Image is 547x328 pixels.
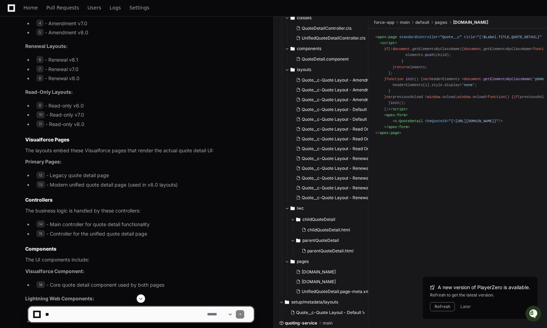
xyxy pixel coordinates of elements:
span: var [423,77,429,81]
button: Quote__c-Quote Layout - Read Only v7%2E0.layout-meta.xml [293,134,370,144]
span: var [386,95,392,99]
span: if [514,95,518,99]
span: "{![URL][DOMAIN_NAME]}" [449,119,499,123]
span: 11 [36,120,44,127]
button: layouts [285,64,369,75]
span: title [464,35,475,39]
svg: Directory [290,257,295,266]
span: function [386,77,403,81]
span: 16 [36,281,45,288]
strong: Primary Pages: [25,159,62,165]
button: childQuoteDetail.html [299,225,365,235]
span: < > [384,113,408,117]
button: QuoteDetail.component [293,54,365,64]
span: A new version of PlayerZero is available. [438,284,530,291]
span: </ > [384,125,410,129]
span: classes [297,15,312,21]
img: PlayerZero [7,7,21,21]
span: window [457,95,470,99]
span: Quote__c-Quote Layout - Read Only v8%2E0.layout-meta.xml [302,146,425,152]
button: Quote__c-Quote Layout - Renewal Read-Only V6%2E0.layout-meta.xml [293,154,370,163]
span: [DOMAIN_NAME] [302,279,336,285]
span: Settings [129,6,149,10]
button: parentQuoteDetail.html [299,246,365,256]
span: pages [435,20,447,25]
button: Later [460,304,471,309]
span: parentQuoteDetail [302,238,339,243]
button: Quote__c-Quote Layout - Read Only v6%2E0.layout-meta.xml [293,124,370,134]
li: - Main controller for quote detail functionality [33,221,254,229]
svg: Directory [290,65,295,74]
span: Home [23,6,38,10]
span: QuoteDetailController.cls [302,26,351,31]
span: pages [297,259,309,264]
span: c:QuoteDetail [395,119,423,123]
strong: Renewal Layouts: [25,43,68,49]
span: [DOMAIN_NAME] [302,269,336,275]
span: Pull Requests [46,6,79,10]
button: QuoteDetailController.cls [293,23,365,33]
span: Pylon [70,74,85,79]
span: Users [88,6,101,10]
button: parentQuoteDetail [290,235,369,246]
button: Start new chat [119,54,128,63]
span: push [425,53,434,57]
span: getElementsByClassName [483,77,531,81]
span: Quote__c-Quote Layout - Default v5%2E100.layout-meta.xml [302,107,423,112]
span: < = /> [393,119,503,123]
span: apex:page [380,131,399,135]
button: classes [285,12,369,23]
span: style [432,83,443,87]
button: Quote__c-Quote Layout - Amendment Read-Only v6%2E0.layout-meta.xml [293,75,370,85]
span: childQuoteDetail [302,217,335,222]
span: script [393,107,406,111]
img: 1756235613930-3d25f9e4-fa56-45dd-b3ad-e072dfbd1548 [7,52,20,65]
span: script [382,41,395,45]
svg: Directory [290,204,295,212]
span: Quote__c-Quote Layout - Renewal V7%2E0.layout-meta.xml [302,185,422,191]
button: Quote__c-Quote Layout - Default V8%2E0.layout-meta.xml [293,114,370,124]
span: childQuoteDetail.html [307,227,350,233]
iframe: Open customer support [525,305,543,324]
span: 8 [36,75,43,82]
span: Quote__c-Quote Layout - Amendment Read-Only v6%2E0.layout-meta.xml [302,77,451,83]
span: default [415,20,429,25]
span: "{!$Label.TITLE_QUOTE_DETAIL}" [477,35,542,39]
li: - Controller for the unified quote detail page [33,230,254,238]
span: Quote__c-Quote Layout - Read Only v6%2E0.layout-meta.xml [302,126,425,132]
button: Quote__c-Quote Layout - Renewal V7%2E0.layout-meta.xml [293,183,370,193]
button: lwc [285,203,369,214]
span: document [464,47,481,51]
span: </ > [388,107,408,111]
strong: Controllers [25,197,53,203]
li: - Modern unified quote detail page (used in v8.0 layouts) [33,181,254,189]
p: The layouts embed these Visualforce pages that render the actual quote detail UI: [25,147,254,155]
button: [DOMAIN_NAME] [293,267,370,277]
button: Quote__c-Quote Layout - Renewal Read-Only V8%2E0.layout-meta.xml [293,163,370,173]
li: - Legacy quote detail page [33,172,254,180]
li: - Amendment v8.0 [33,29,254,37]
span: getElementsByClassName [483,47,531,51]
span: 10 [36,111,45,118]
strong: Read-Only Layouts: [25,89,73,95]
span: QuoteDetail.component [302,56,349,62]
button: Quote__c-Quote Layout - Renewal V6%2E1.layout-meta.xml [293,173,370,183]
li: - Read-only v7.0 [33,111,254,119]
span: 4 [36,20,43,27]
button: Quote__c-Quote Layout - Read Only v8%2E0.layout-meta.xml [293,144,370,154]
span: 6 [36,56,43,63]
li: - Amendment v7.0 [33,20,254,28]
button: Refresh [430,302,455,311]
span: window [427,95,440,99]
a: Powered byPylon [49,73,85,79]
span: standardController [399,35,438,39]
span: display [444,83,459,87]
span: Logs [110,6,121,10]
li: - Read-only v8.0 [33,120,254,128]
span: 9 [36,102,43,109]
span: [DOMAIN_NAME] [453,20,488,25]
span: main [400,20,410,25]
li: - Core quote detail component used by both pages [33,281,254,289]
span: 15 [36,230,45,237]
